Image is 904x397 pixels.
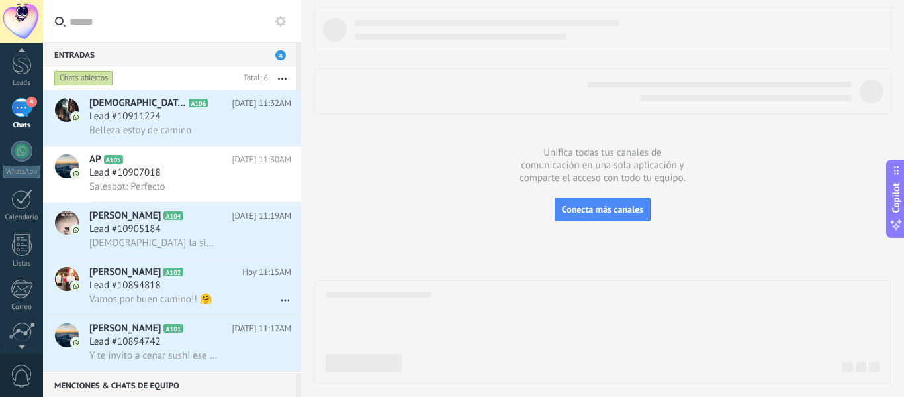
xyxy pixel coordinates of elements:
span: [DEMOGRAPHIC_DATA] Y Su Protección [89,97,186,110]
span: 4 [275,50,286,60]
a: avataricon[DEMOGRAPHIC_DATA] Y Su ProtecciónA106[DATE] 11:32AMLead #10911224Belleza estoy de camino [43,90,301,146]
span: [PERSON_NAME] [89,322,161,335]
span: A101 [163,324,183,333]
div: Chats [3,121,41,130]
div: Entradas [43,42,296,66]
div: Calendario [3,213,41,222]
span: [DATE] 11:12AM [232,322,291,335]
span: Lead #10894742 [89,335,161,349]
div: Total: 6 [238,72,268,85]
span: [DEMOGRAPHIC_DATA] la siga bendiciendo. Pero usted se pasa [89,237,218,249]
span: Lead #10905184 [89,223,161,236]
span: [DATE] 11:19AM [232,209,291,223]
div: Correo [3,303,41,312]
span: [DATE] 11:30AM [232,153,291,166]
div: Menciones & Chats de equipo [43,373,296,397]
span: Lead #10894818 [89,279,161,292]
img: icon [71,338,81,347]
img: icon [71,113,81,122]
span: Copilot [889,182,903,213]
span: Y te invito a cenar sushi ese dia [89,349,218,362]
span: A105 [104,155,123,164]
a: avataricon[PERSON_NAME]A102Hoy 11:15AMLead #10894818Vamos por buen camino!! 🤗 [43,259,301,315]
span: [PERSON_NAME] [89,209,161,223]
div: Listas [3,260,41,268]
div: Leads [3,79,41,87]
a: avatariconAPA105[DATE] 11:30AMLead #10907018Salesbot: Perfecto [43,146,301,202]
span: Salesbot: Perfecto [89,180,165,193]
span: Conecta más canales [562,203,643,215]
span: A104 [163,211,183,220]
span: [PERSON_NAME] [89,266,161,279]
button: Más [268,66,296,90]
img: icon [71,282,81,291]
a: avataricon[PERSON_NAME]A101[DATE] 11:12AMLead #10894742Y te invito a cenar sushi ese dia [43,315,301,371]
div: WhatsApp [3,166,40,178]
span: AP [89,153,101,166]
img: icon [71,225,81,235]
span: Vamos por buen camino!! 🤗 [89,293,212,306]
span: Hoy 11:15AM [242,266,291,279]
span: Lead #10907018 [89,166,161,180]
span: [DATE] 11:32AM [232,97,291,110]
span: 4 [26,97,37,107]
img: icon [71,169,81,178]
span: A102 [163,268,183,276]
div: Chats abiertos [54,70,113,86]
span: A106 [189,99,208,107]
button: Conecta más canales [555,198,651,221]
a: avataricon[PERSON_NAME]A104[DATE] 11:19AMLead #10905184[DEMOGRAPHIC_DATA] la siga bendiciendo. Pe... [43,203,301,258]
span: Lead #10911224 [89,110,161,123]
span: Belleza estoy de camino [89,124,191,137]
